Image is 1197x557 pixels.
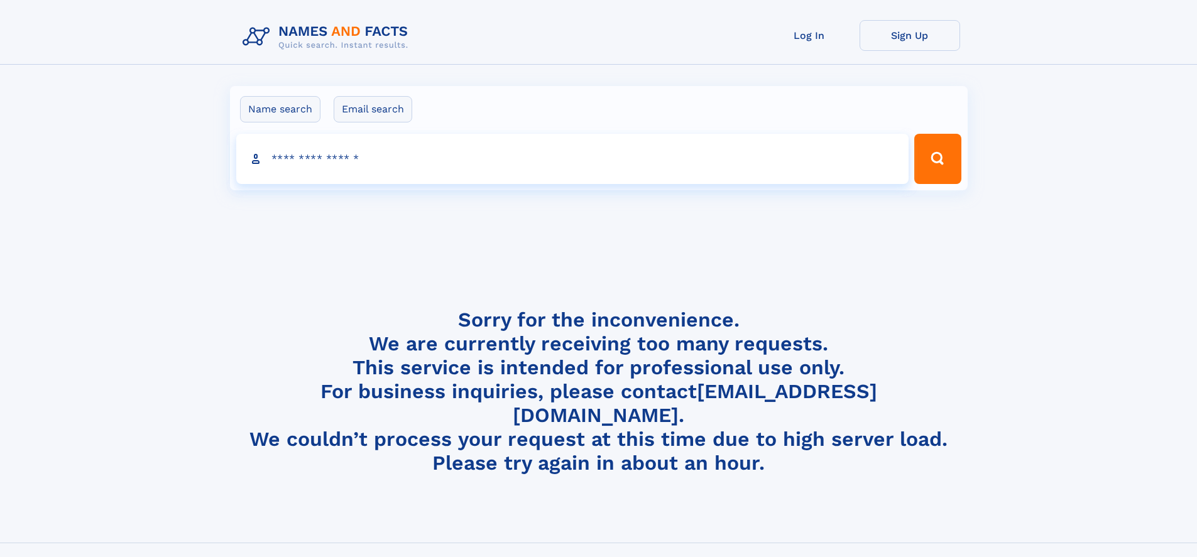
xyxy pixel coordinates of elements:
[238,308,960,475] h4: Sorry for the inconvenience. We are currently receiving too many requests. This service is intend...
[238,20,418,54] img: Logo Names and Facts
[759,20,860,51] a: Log In
[513,379,877,427] a: [EMAIL_ADDRESS][DOMAIN_NAME]
[240,96,320,122] label: Name search
[860,20,960,51] a: Sign Up
[914,134,961,184] button: Search Button
[334,96,412,122] label: Email search
[236,134,909,184] input: search input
